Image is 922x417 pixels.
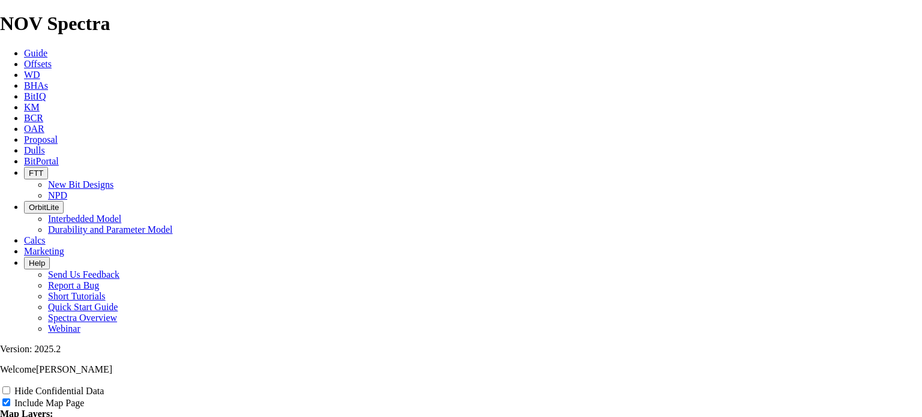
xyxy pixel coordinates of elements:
label: Hide Confidential Data [14,386,104,396]
a: Calcs [24,235,46,245]
a: Short Tutorials [48,291,106,301]
a: Report a Bug [48,280,99,290]
a: New Bit Designs [48,179,113,190]
a: WD [24,70,40,80]
a: BCR [24,113,43,123]
button: OrbitLite [24,201,64,214]
span: [PERSON_NAME] [36,364,112,374]
a: Interbedded Model [48,214,121,224]
a: KM [24,102,40,112]
a: Webinar [48,323,80,334]
span: FTT [29,169,43,178]
a: Quick Start Guide [48,302,118,312]
a: Send Us Feedback [48,269,119,280]
a: NPD [48,190,67,200]
button: FTT [24,167,48,179]
a: Offsets [24,59,52,69]
a: Durability and Parameter Model [48,224,173,235]
a: Guide [24,48,47,58]
label: Include Map Page [14,398,84,408]
a: Marketing [24,246,64,256]
a: BitPortal [24,156,59,166]
a: Proposal [24,134,58,145]
a: BHAs [24,80,48,91]
button: Help [24,257,50,269]
span: Help [29,259,45,268]
a: BitIQ [24,91,46,101]
a: OAR [24,124,44,134]
a: Spectra Overview [48,313,117,323]
a: Dulls [24,145,45,155]
span: OrbitLite [29,203,59,212]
